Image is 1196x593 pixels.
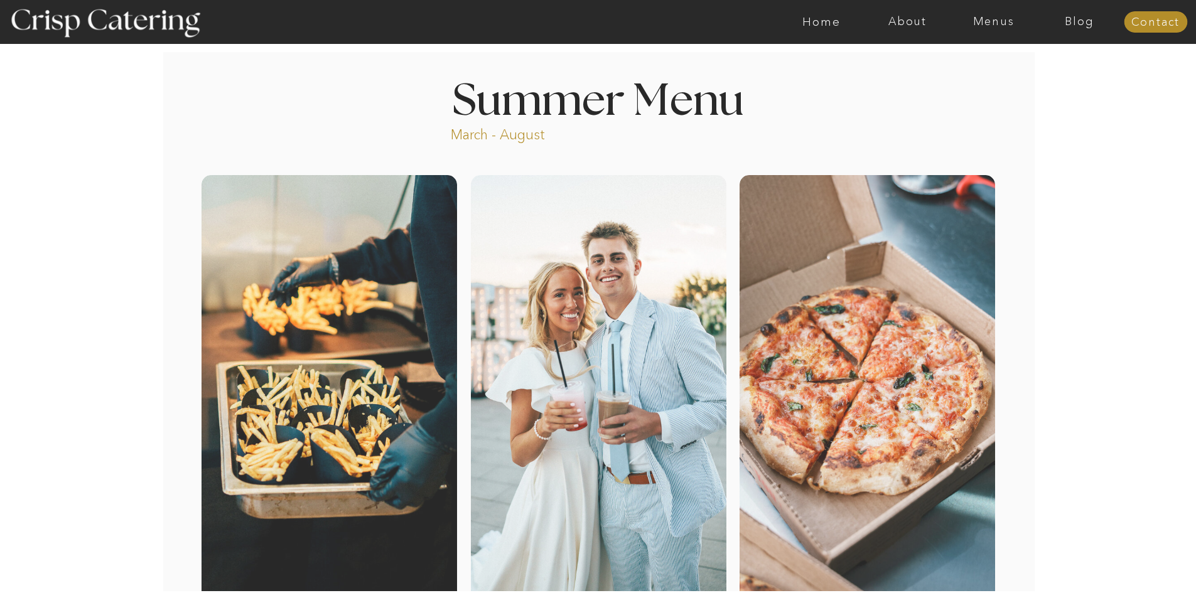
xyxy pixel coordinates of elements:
a: Menus [951,16,1037,28]
a: Contact [1124,16,1187,29]
p: March - August [451,126,623,140]
a: Home [778,16,865,28]
a: Blog [1037,16,1123,28]
a: About [865,16,951,28]
h1: Summer Menu [424,80,773,117]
